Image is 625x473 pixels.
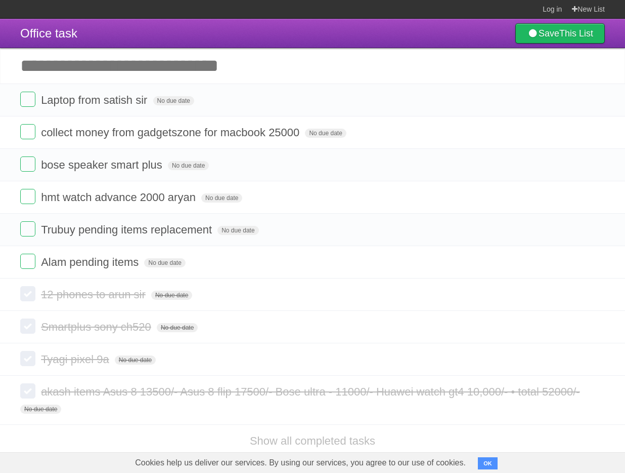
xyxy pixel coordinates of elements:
span: Office task [20,26,77,40]
label: Done [20,383,35,399]
span: No due date [20,405,61,414]
label: Done [20,351,35,366]
label: Done [20,92,35,107]
label: Done [20,156,35,172]
button: OK [478,457,498,469]
span: akash items Asus 8 13500/- Asus 8 flip 17500/- Bose ultra - 11000/- Huawei watch gt4 10,000/- •⁠ ... [41,385,583,398]
label: Done [20,221,35,237]
label: Done [20,189,35,204]
label: Done [20,319,35,334]
span: No due date [153,96,194,105]
span: No due date [157,323,198,332]
span: hmt watch advance 2000 aryan [41,191,198,204]
label: Done [20,286,35,301]
span: Smartplus sony ch520 [41,321,154,333]
span: No due date [144,258,185,267]
span: No due date [305,129,346,138]
label: Done [20,124,35,139]
span: Tyagi pixel 9a [41,353,112,366]
a: SaveThis List [515,23,605,44]
span: 12 phones to arun sir [41,288,148,301]
span: collect money from gadgetszone for macbook 25000 [41,126,302,139]
span: bose speaker smart plus [41,159,165,171]
span: No due date [168,161,209,170]
span: No due date [115,356,156,365]
a: Show all completed tasks [250,435,375,447]
span: Trubuy pending items replacement [41,223,214,236]
span: Laptop from satish sir [41,94,150,106]
span: No due date [151,291,192,300]
span: No due date [217,226,258,235]
span: No due date [201,193,242,203]
span: Cookies help us deliver our services. By using our services, you agree to our use of cookies. [125,453,476,473]
label: Done [20,254,35,269]
span: Alam pending items [41,256,141,268]
b: This List [559,28,593,38]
